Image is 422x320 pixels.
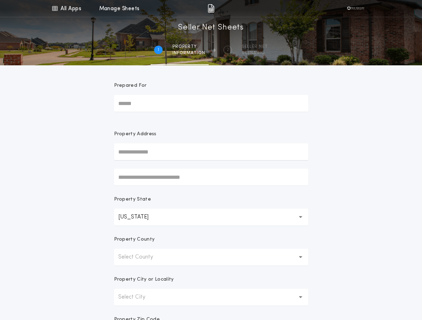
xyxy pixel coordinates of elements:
[345,5,366,12] img: vs-icon
[172,50,205,56] span: information
[114,289,308,306] button: Select City
[118,253,164,261] p: Select County
[118,213,160,221] p: [US_STATE]
[114,276,174,283] p: Property City or Locality
[114,209,308,226] button: [US_STATE]
[118,293,157,301] p: Select City
[114,196,151,203] p: Property State
[227,47,229,53] h2: 2
[114,131,308,138] p: Property Address
[114,82,147,89] p: Prepared For
[114,95,308,112] input: Prepared For
[158,47,159,53] h2: 1
[242,50,268,56] span: SCENARIO
[242,44,268,50] span: SELLER NET
[114,236,155,243] p: Property County
[114,249,308,266] button: Select County
[178,22,244,33] h1: Seller Net Sheets
[172,44,205,50] span: Property
[208,4,214,13] img: img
